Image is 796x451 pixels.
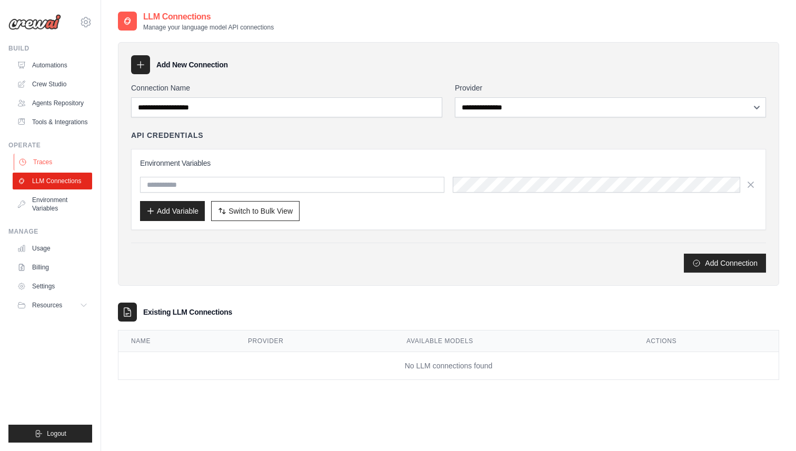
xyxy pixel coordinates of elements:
th: Name [118,330,235,352]
span: Logout [47,429,66,438]
th: Provider [235,330,394,352]
p: Manage your language model API connections [143,23,274,32]
th: Actions [634,330,779,352]
label: Provider [455,83,766,93]
span: Resources [32,301,62,309]
td: No LLM connections found [118,352,779,380]
a: Usage [13,240,92,257]
h3: Environment Variables [140,158,757,168]
label: Connection Name [131,83,442,93]
a: Environment Variables [13,192,92,217]
h2: LLM Connections [143,11,274,23]
a: Automations [13,57,92,74]
button: Add Connection [684,254,766,273]
a: Agents Repository [13,95,92,112]
button: Resources [13,297,92,314]
a: Tools & Integrations [13,114,92,131]
button: Logout [8,425,92,443]
h4: API Credentials [131,130,203,141]
span: Switch to Bulk View [228,206,293,216]
a: Billing [13,259,92,276]
a: Traces [14,154,93,171]
h3: Add New Connection [156,59,228,70]
button: Switch to Bulk View [211,201,300,221]
div: Build [8,44,92,53]
th: Available Models [394,330,633,352]
a: Settings [13,278,92,295]
img: Logo [8,14,61,30]
button: Add Variable [140,201,205,221]
div: Operate [8,141,92,149]
a: LLM Connections [13,173,92,189]
div: Manage [8,227,92,236]
a: Crew Studio [13,76,92,93]
h3: Existing LLM Connections [143,307,232,317]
